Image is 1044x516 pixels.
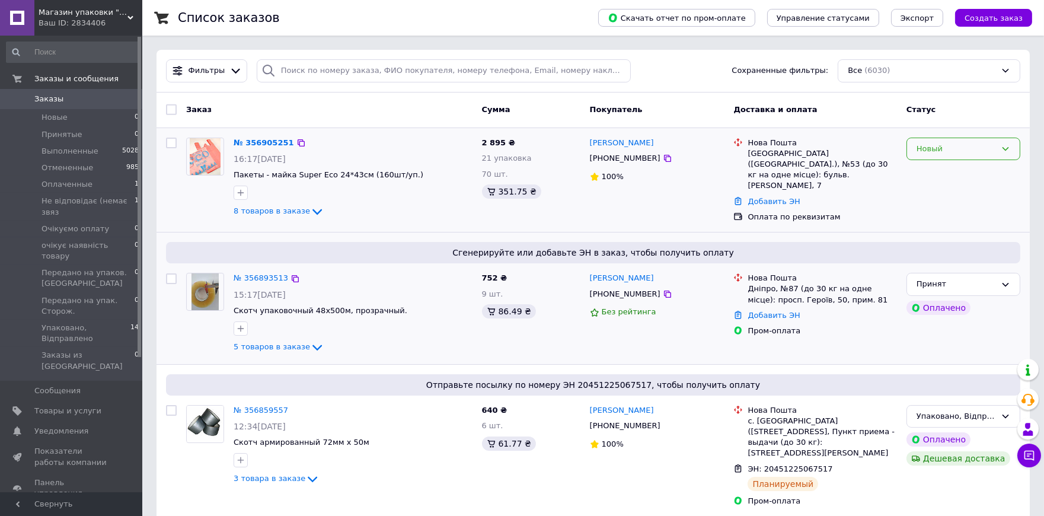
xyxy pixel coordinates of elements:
span: Новые [41,112,68,123]
div: Оплачено [906,301,970,315]
span: Сумма [482,105,510,114]
a: Добавить ЭН [748,311,800,320]
button: Скачать отчет по пром-оплате [598,9,755,27]
input: Поиск по номеру заказа, ФИО покупателя, номеру телефона, Email, номеру накладной [257,59,631,82]
span: Все [848,65,862,77]
div: Пром-оплата [748,496,896,507]
span: Фильтры [189,65,225,77]
span: 752 ₴ [482,273,507,282]
span: очікує наявність товару [41,240,135,262]
div: [PHONE_NUMBER] [588,418,663,434]
span: 0 [135,129,139,140]
span: Оплаченные [41,179,92,190]
div: Нова Пошта [748,273,896,284]
span: Передано на упаков. [GEOGRAPHIC_DATA] [41,267,135,289]
a: Скотч армированный 72мм х 50м [234,438,369,447]
div: Оплата по реквизитам [748,212,896,222]
span: 1 [135,196,139,217]
span: Панель управления [34,477,110,499]
span: Без рейтинга [602,307,656,316]
div: [PHONE_NUMBER] [588,286,663,302]
span: 100% [602,439,624,448]
span: 2 895 ₴ [482,138,515,147]
span: 12:34[DATE] [234,422,286,431]
span: 6 шт. [482,421,503,430]
button: Управление статусами [767,9,879,27]
a: [PERSON_NAME] [590,138,654,149]
a: № 356893513 [234,273,288,282]
a: Скотч упаковочный 48х500м, прозрачный. [234,306,407,315]
a: № 356859557 [234,406,288,415]
input: Поиск [6,42,140,63]
button: Чат с покупателем [1017,444,1041,467]
button: Создать заказ [955,9,1032,27]
div: 86.49 ₴ [482,304,536,318]
a: 5 товаров в заказе [234,342,324,351]
span: Управление статусами [777,14,870,23]
a: 3 товара в заказе [234,474,320,483]
div: Принят [917,278,996,291]
span: 5028 [122,146,139,157]
span: Заказы и сообщения [34,74,119,84]
span: Заказы из [GEOGRAPHIC_DATA] [41,350,135,371]
span: Статус [906,105,936,114]
span: Сохраненные фильтры: [732,65,828,77]
span: 3 товара в заказе [234,474,305,483]
span: (6030) [864,66,890,75]
span: ЭН: 20451225067517 [748,464,832,473]
a: [PERSON_NAME] [590,273,654,284]
a: Фото товару [186,273,224,311]
a: Фото товару [186,138,224,176]
span: Показатели работы компании [34,446,110,467]
div: Планируемый [748,477,818,491]
span: Экспорт [901,14,934,23]
span: 5 товаров в заказе [234,342,310,351]
div: 351.75 ₴ [482,184,541,199]
span: Товары и услуги [34,406,101,416]
div: Пром-оплата [748,326,896,336]
span: Сгенерируйте или добавьте ЭН в заказ, чтобы получить оплату [171,247,1016,259]
button: Экспорт [891,9,943,27]
span: 0 [135,350,139,371]
div: Упаковано, Відправлено [917,410,996,423]
div: 61.77 ₴ [482,437,536,451]
span: Сообщения [34,386,81,396]
span: Уведомления [34,426,88,437]
a: [PERSON_NAME] [590,405,654,416]
span: Доставка и оплата [733,105,817,114]
a: Пакеты - майка Super Eco 24*43см (160шт/уп.) [234,170,423,179]
div: Ваш ID: 2834406 [39,18,142,28]
div: Дешевая доставка [906,451,1010,466]
a: Создать заказ [943,13,1032,22]
span: 640 ₴ [482,406,507,415]
span: Создать заказ [965,14,1023,23]
span: Передано на упак. Сторож. [41,295,135,317]
div: [PHONE_NUMBER] [588,151,663,166]
span: 0 [135,112,139,123]
div: [GEOGRAPHIC_DATA] ([GEOGRAPHIC_DATA].), №53 (до 30 кг на одне місце): бульв. [PERSON_NAME], 7 [748,148,896,192]
div: Новый [917,143,996,155]
span: Принятые [41,129,82,140]
img: Фото товару [187,406,224,442]
span: 15:17[DATE] [234,290,286,300]
a: Фото товару [186,405,224,443]
span: 16:17[DATE] [234,154,286,164]
span: 9 шт. [482,289,503,298]
span: 1 [135,179,139,190]
div: Нова Пошта [748,405,896,416]
a: 8 товаров в заказе [234,206,324,215]
span: Отправьте посылку по номеру ЭН 20451225067517, чтобы получить оплату [171,379,1016,391]
span: Заказы [34,94,63,104]
span: Отмененные [41,163,93,173]
div: Нова Пошта [748,138,896,148]
span: Очікуємо оплату [41,224,109,234]
span: 100% [602,172,624,181]
img: Фото товару [190,138,221,175]
span: 0 [135,267,139,289]
span: 21 упаковка [482,154,532,163]
span: 0 [135,295,139,317]
div: Дніпро, №87 (до 30 кг на одне місце): просп. Героїв, 50, прим. 81 [748,284,896,305]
